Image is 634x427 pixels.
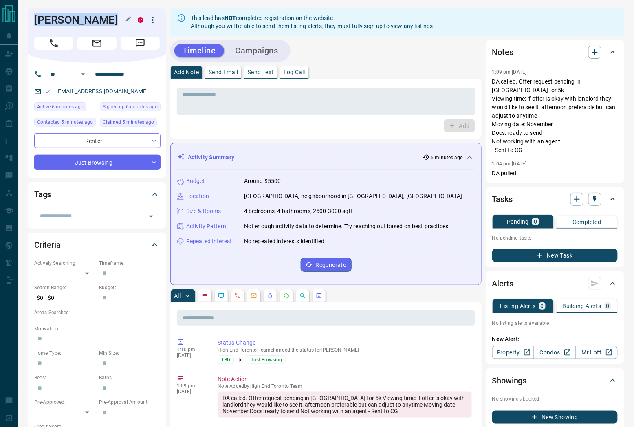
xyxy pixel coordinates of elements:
[34,13,125,26] h1: [PERSON_NAME]
[37,103,84,111] span: Active 6 minutes ago
[174,44,224,57] button: Timeline
[492,411,618,424] button: New Showing
[177,347,205,352] p: 1:10 pm
[34,235,160,255] div: Criteria
[492,232,618,244] p: No pending tasks
[534,219,537,225] p: 0
[34,118,96,129] div: Wed Oct 15 2025
[218,375,472,383] p: Note Action
[218,383,472,389] p: Note Added by High End Toronto Team
[34,350,95,357] p: Home Type:
[431,154,463,161] p: 5 minutes ago
[45,89,51,95] svg: Email Valid
[174,69,199,75] p: Add Note
[34,291,95,305] p: $0 - $0
[103,118,154,126] span: Claimed 5 minutes ago
[606,303,610,309] p: 0
[145,211,157,222] button: Open
[99,374,160,381] p: Baths:
[541,303,544,309] p: 0
[492,69,527,75] p: 1:09 pm [DATE]
[218,339,472,347] p: Status Change
[34,188,51,201] h2: Tags
[218,392,472,418] div: DA called. Offer request pending in [GEOGRAPHIC_DATA] for 5k Viewing time: if offer is okay with ...
[492,346,534,359] a: Property
[218,293,225,299] svg: Lead Browsing Activity
[572,219,601,225] p: Completed
[316,293,322,299] svg: Agent Actions
[492,193,513,206] h2: Tasks
[218,347,472,353] p: High End Toronto Team changed the status for [PERSON_NAME]
[34,374,95,381] p: Beds:
[177,150,475,165] div: Activity Summary5 minutes ago
[492,335,618,343] p: New Alert:
[191,11,433,33] div: This lead has completed registration on the website. Although you will be able to send them listi...
[492,161,527,167] p: 1:04 pm [DATE]
[177,352,205,358] p: [DATE]
[301,258,352,272] button: Regenerate
[492,169,618,178] p: DA pulled
[251,293,257,299] svg: Emails
[99,260,160,267] p: Timeframe:
[34,398,95,406] p: Pre-Approved:
[227,44,286,57] button: Campaigns
[283,293,290,299] svg: Requests
[244,177,281,185] p: Around $5500
[34,309,160,316] p: Areas Searched:
[34,284,95,291] p: Search Range:
[492,374,527,387] h2: Showings
[186,237,232,246] p: Repeated Interest
[244,192,462,200] p: [GEOGRAPHIC_DATA] neighbourhood in [GEOGRAPHIC_DATA], [GEOGRAPHIC_DATA]
[99,398,160,406] p: Pre-Approval Amount:
[225,15,236,21] strong: NOT
[34,155,161,170] div: Just Browsing
[492,274,618,293] div: Alerts
[99,284,160,291] p: Budget:
[507,219,529,225] p: Pending
[177,383,205,389] p: 1:09 pm
[267,293,273,299] svg: Listing Alerts
[244,207,353,216] p: 4 bedrooms, 4 bathrooms, 2500-3000 sqft
[299,293,306,299] svg: Opportunities
[251,356,282,364] span: Just Browsing
[34,325,160,332] p: Motivation:
[492,189,618,209] div: Tasks
[248,69,274,75] p: Send Text
[34,260,95,267] p: Actively Searching:
[492,42,618,62] div: Notes
[534,346,576,359] a: Condos
[492,319,618,327] p: No listing alerts available
[34,37,73,50] span: Call
[34,185,160,204] div: Tags
[492,77,618,154] p: DA called. Offer request pending in [GEOGRAPHIC_DATA] for 5k Viewing time: if offer is okay with ...
[492,395,618,403] p: No showings booked
[100,118,161,129] div: Wed Oct 15 2025
[103,103,158,111] span: Signed up 6 minutes ago
[188,153,234,162] p: Activity Summary
[100,102,161,114] div: Wed Oct 15 2025
[244,237,324,246] p: No repeated interests identified
[284,69,305,75] p: Log Call
[77,37,117,50] span: Email
[234,293,241,299] svg: Calls
[177,389,205,394] p: [DATE]
[492,371,618,390] div: Showings
[34,102,96,114] div: Wed Oct 15 2025
[492,46,513,59] h2: Notes
[34,238,61,251] h2: Criteria
[186,222,226,231] p: Activity Pattern
[576,346,618,359] a: Mr.Loft
[138,17,143,23] div: property.ca
[492,277,513,290] h2: Alerts
[186,207,221,216] p: Size & Rooms
[563,303,601,309] p: Building Alerts
[34,133,161,148] div: Renter
[221,356,230,364] span: TBD
[121,37,160,50] span: Message
[202,293,208,299] svg: Notes
[99,350,160,357] p: Min Size:
[37,118,93,126] span: Contacted 5 minutes ago
[56,88,148,95] a: [EMAIL_ADDRESS][DOMAIN_NAME]
[186,192,209,200] p: Location
[78,69,88,79] button: Open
